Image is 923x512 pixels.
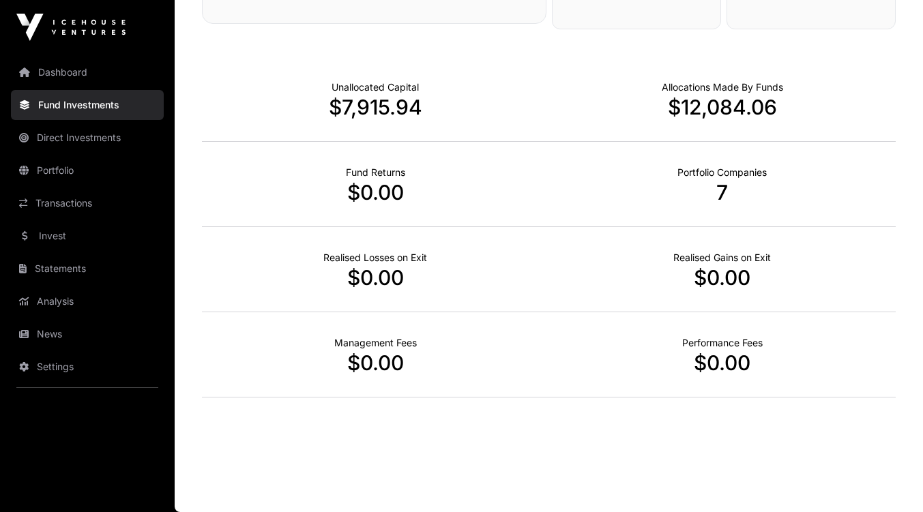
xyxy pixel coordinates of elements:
p: $12,084.06 [549,95,896,119]
a: Direct Investments [11,123,164,153]
img: Icehouse Ventures Logo [16,14,126,41]
p: $0.00 [202,180,549,205]
p: Number of Companies Deployed Into [677,166,767,179]
p: $7,915.94 [202,95,549,119]
p: Cash not yet allocated [332,80,419,94]
p: Net Realised on Positive Exits [673,251,771,265]
a: Portfolio [11,155,164,185]
p: $0.00 [549,350,896,375]
a: Fund Investments [11,90,164,120]
p: 7 [549,180,896,205]
p: Fund Performance Fees (Carry) incurred to date [682,336,763,350]
p: $0.00 [202,265,549,290]
a: Invest [11,221,164,251]
p: $0.00 [202,350,549,375]
p: Realised Returns from Funds [346,166,405,179]
a: News [11,319,164,349]
a: Analysis [11,286,164,316]
a: Statements [11,254,164,284]
p: Fund Management Fees incurred to date [334,336,417,350]
p: Capital Deployed Into Companies [662,80,783,94]
iframe: Chat Widget [855,447,923,512]
a: Dashboard [11,57,164,87]
p: $0.00 [549,265,896,290]
a: Settings [11,352,164,382]
p: Net Realised on Negative Exits [323,251,427,265]
a: Transactions [11,188,164,218]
